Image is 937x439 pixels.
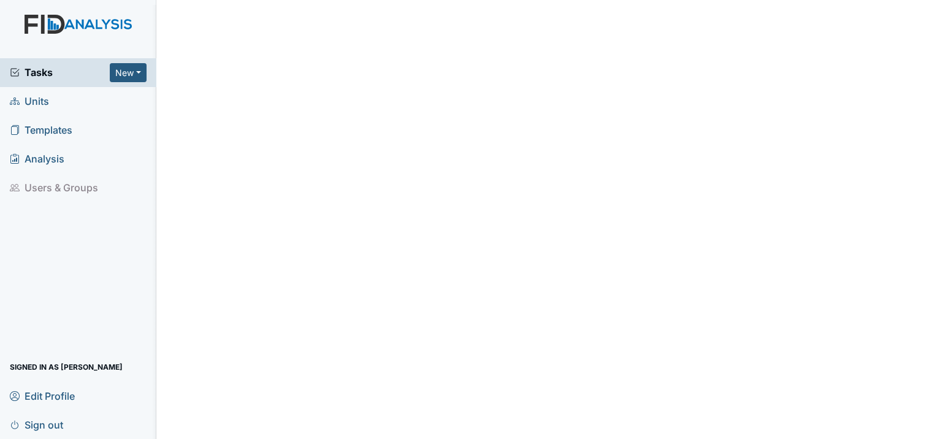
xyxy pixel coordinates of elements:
[10,386,75,405] span: Edit Profile
[10,92,49,111] span: Units
[10,121,72,140] span: Templates
[10,357,123,376] span: Signed in as [PERSON_NAME]
[10,65,110,80] a: Tasks
[10,415,63,434] span: Sign out
[10,150,64,169] span: Analysis
[110,63,147,82] button: New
